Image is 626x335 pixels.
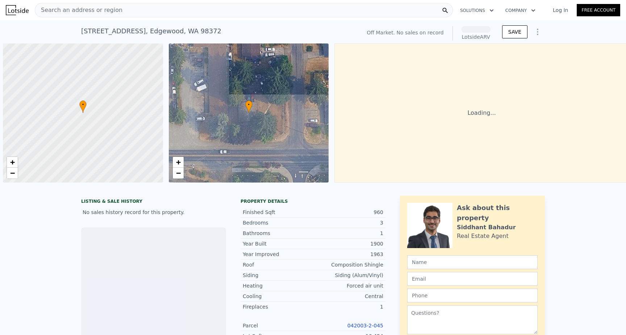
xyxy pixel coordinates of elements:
[313,209,383,216] div: 960
[530,25,545,39] button: Show Options
[313,282,383,289] div: Forced air unit
[407,272,538,286] input: Email
[577,4,620,16] a: Free Account
[457,232,509,240] div: Real Estate Agent
[313,261,383,268] div: Composition Shingle
[313,272,383,279] div: Siding (Alum/Vinyl)
[243,251,313,258] div: Year Improved
[35,6,122,14] span: Search an address or region
[313,251,383,258] div: 1963
[462,33,491,41] div: Lotside ARV
[243,272,313,279] div: Siding
[245,101,253,108] span: •
[243,219,313,226] div: Bedrooms
[7,157,18,168] a: Zoom in
[79,100,87,113] div: •
[313,293,383,300] div: Central
[243,303,313,310] div: Fireplaces
[241,198,385,204] div: Property details
[243,322,313,329] div: Parcel
[347,323,383,328] a: 042003-2-045
[313,303,383,310] div: 1
[7,168,18,179] a: Zoom out
[176,158,180,167] span: +
[176,168,180,177] span: −
[454,4,500,17] button: Solutions
[79,101,87,108] span: •
[243,230,313,237] div: Bathrooms
[367,29,443,36] div: Off Market. No sales on record
[502,25,527,38] button: SAVE
[544,7,577,14] a: Log In
[243,293,313,300] div: Cooling
[243,261,313,268] div: Roof
[243,209,313,216] div: Finished Sqft
[500,4,541,17] button: Company
[313,240,383,247] div: 1900
[81,198,226,206] div: LISTING & SALE HISTORY
[313,230,383,237] div: 1
[407,255,538,269] input: Name
[81,26,221,36] div: [STREET_ADDRESS] , Edgewood , WA 98372
[81,206,226,219] div: No sales history record for this property.
[313,219,383,226] div: 3
[457,223,516,232] div: Siddhant Bahadur
[245,100,253,113] div: •
[457,203,538,223] div: Ask about this property
[243,240,313,247] div: Year Built
[6,5,29,15] img: Lotside
[407,289,538,302] input: Phone
[10,158,15,167] span: +
[243,282,313,289] div: Heating
[173,168,184,179] a: Zoom out
[173,157,184,168] a: Zoom in
[10,168,15,177] span: −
